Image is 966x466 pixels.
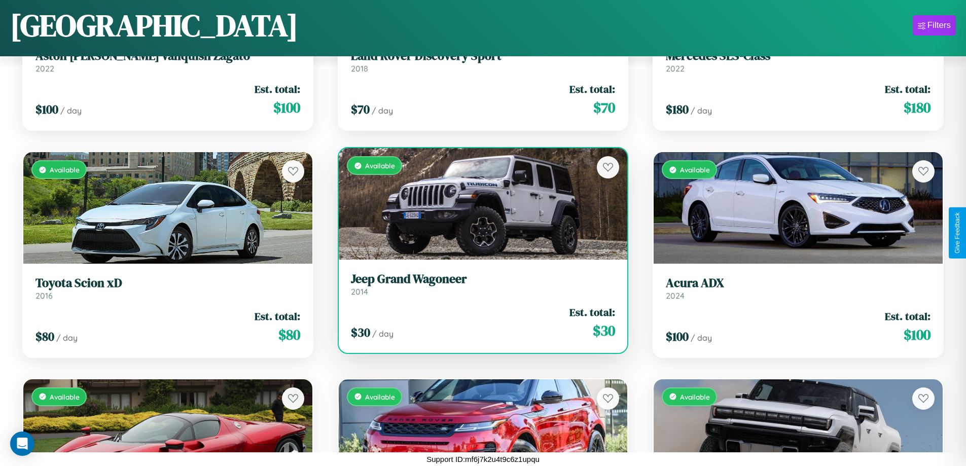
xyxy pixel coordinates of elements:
[50,165,80,174] span: Available
[593,320,615,341] span: $ 30
[351,324,370,341] span: $ 30
[666,49,931,74] a: Mercedes SLS-Class2022
[351,272,616,286] h3: Jeep Grand Wagoneer
[10,432,34,456] div: Open Intercom Messenger
[680,165,710,174] span: Available
[691,105,712,116] span: / day
[885,309,931,324] span: Est. total:
[10,5,298,46] h1: [GEOGRAPHIC_DATA]
[60,105,82,116] span: / day
[351,63,368,74] span: 2018
[365,161,395,170] span: Available
[351,49,616,63] h3: Land Rover Discovery Sport
[666,276,931,291] h3: Acura ADX
[666,63,685,74] span: 2022
[666,276,931,301] a: Acura ADX2024
[35,276,300,291] h3: Toyota Scion xD
[351,286,368,297] span: 2014
[56,333,78,343] span: / day
[278,325,300,345] span: $ 80
[35,291,53,301] span: 2016
[255,82,300,96] span: Est. total:
[904,325,931,345] span: $ 100
[666,328,689,345] span: $ 100
[691,333,712,343] span: / day
[593,97,615,118] span: $ 70
[351,101,370,118] span: $ 70
[35,328,54,345] span: $ 80
[365,392,395,401] span: Available
[35,63,54,74] span: 2022
[666,49,931,63] h3: Mercedes SLS-Class
[927,20,951,30] div: Filters
[351,49,616,74] a: Land Rover Discovery Sport2018
[666,101,689,118] span: $ 180
[35,101,58,118] span: $ 100
[35,276,300,301] a: Toyota Scion xD2016
[372,329,393,339] span: / day
[351,272,616,297] a: Jeep Grand Wagoneer2014
[904,97,931,118] span: $ 180
[666,291,685,301] span: 2024
[372,105,393,116] span: / day
[569,82,615,96] span: Est. total:
[35,49,300,63] h3: Aston [PERSON_NAME] Vanquish Zagato
[35,49,300,74] a: Aston [PERSON_NAME] Vanquish Zagato2022
[273,97,300,118] span: $ 100
[680,392,710,401] span: Available
[255,309,300,324] span: Est. total:
[426,452,540,466] p: Support ID: mf6j7k2u4t9c6z1upqu
[885,82,931,96] span: Est. total:
[913,15,956,35] button: Filters
[569,305,615,319] span: Est. total:
[954,212,961,254] div: Give Feedback
[50,392,80,401] span: Available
